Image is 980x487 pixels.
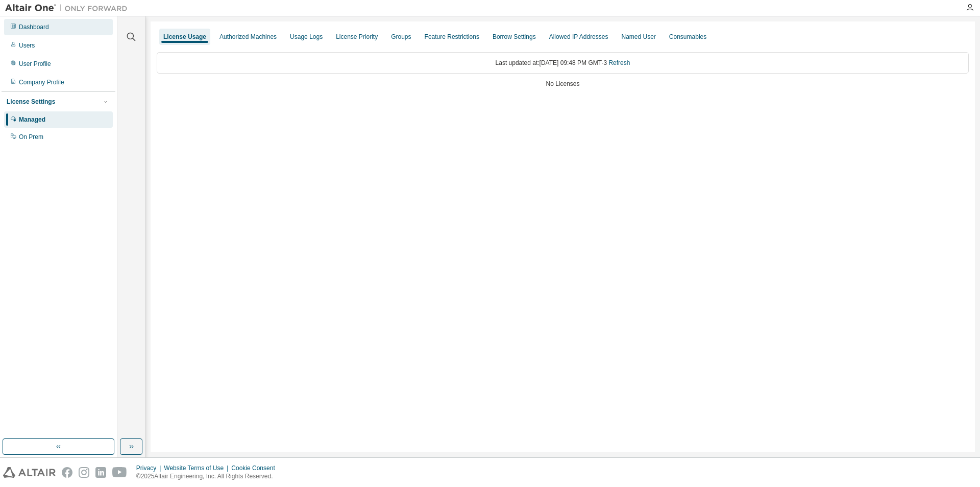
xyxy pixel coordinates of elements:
[19,60,51,68] div: User Profile
[19,115,45,124] div: Managed
[136,472,281,481] p: © 2025 Altair Engineering, Inc. All Rights Reserved.
[621,33,655,41] div: Named User
[669,33,706,41] div: Consumables
[157,52,969,74] div: Last updated at: [DATE] 09:48 PM GMT-3
[62,467,72,478] img: facebook.svg
[231,464,281,472] div: Cookie Consent
[95,467,106,478] img: linkedin.svg
[79,467,89,478] img: instagram.svg
[163,33,206,41] div: License Usage
[336,33,378,41] div: License Priority
[425,33,479,41] div: Feature Restrictions
[164,464,231,472] div: Website Terms of Use
[112,467,127,478] img: youtube.svg
[19,23,49,31] div: Dashboard
[19,133,43,141] div: On Prem
[5,3,133,13] img: Altair One
[7,98,55,106] div: License Settings
[136,464,164,472] div: Privacy
[19,41,35,50] div: Users
[493,33,536,41] div: Borrow Settings
[3,467,56,478] img: altair_logo.svg
[290,33,323,41] div: Usage Logs
[19,78,64,86] div: Company Profile
[549,33,608,41] div: Allowed IP Addresses
[608,59,630,66] a: Refresh
[219,33,277,41] div: Authorized Machines
[391,33,411,41] div: Groups
[157,80,969,88] div: No Licenses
